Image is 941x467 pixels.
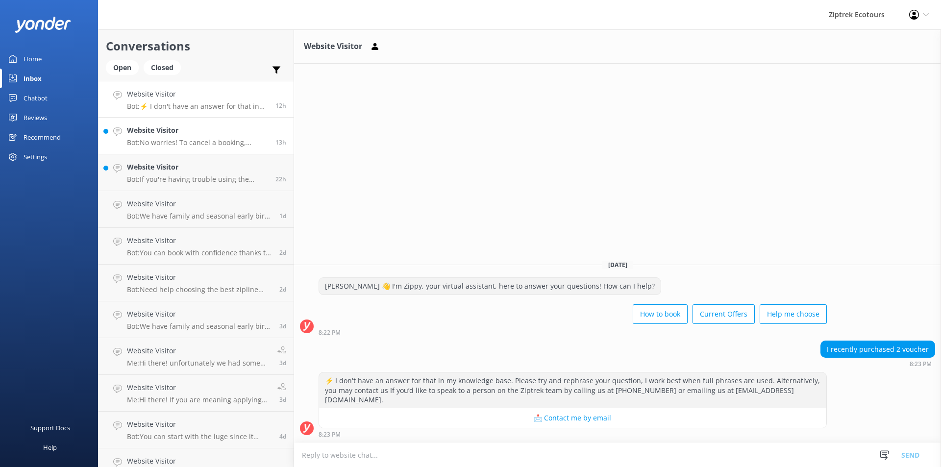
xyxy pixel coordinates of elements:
p: Bot: No worries! To cancel a booking, please reach out to our friendly Guest Services Team by ema... [127,138,268,147]
div: Chatbot [24,88,48,108]
p: Me: Hi there! unfortunately we had some technical difficulties with our cameras [DATE]. They shou... [127,359,270,368]
p: Bot: If you're having trouble using the PREBOOK15 offer online, please reach out to us by emailin... [127,175,268,184]
h4: Website Visitor [127,419,272,430]
h2: Conversations [106,37,286,55]
div: Inbox [24,69,42,88]
div: ⚡ I don't have an answer for that in my knowledge base. Please try and rephrase your question, I ... [319,372,826,408]
div: Oct 03 2025 08:23pm (UTC +13:00) Pacific/Auckland [319,431,827,438]
span: Oct 03 2025 09:56am (UTC +13:00) Pacific/Auckland [275,175,286,183]
img: yonder-white-logo.png [15,17,71,33]
h4: Website Visitor [127,162,268,172]
a: Website VisitorMe:Hi there! unfortunately we had some technical difficulties with our cameras [DA... [99,338,294,375]
a: Website VisitorBot:If you're having trouble using the PREBOOK15 offer online, please reach out to... [99,154,294,191]
a: Website VisitorBot:You can start with the luge since it begins and ends at the top of the Skyline... [99,412,294,448]
strong: 8:22 PM [319,330,341,336]
span: Sep 30 2025 04:44pm (UTC +13:00) Pacific/Auckland [279,322,286,330]
strong: 8:23 PM [910,361,932,367]
a: Website VisitorBot:We have family and seasonal early bird discounts available! These offers chang... [99,191,294,228]
h4: Website Visitor [127,89,268,99]
strong: 8:23 PM [319,432,341,438]
div: Closed [144,60,181,75]
div: Open [106,60,139,75]
h4: Website Visitor [127,309,272,320]
a: Website VisitorBot:No worries! To cancel a booking, please reach out to our friendly Guest Servic... [99,118,294,154]
span: Oct 02 2025 03:37pm (UTC +13:00) Pacific/Auckland [279,212,286,220]
h4: Website Visitor [127,272,272,283]
span: Oct 03 2025 08:23pm (UTC +13:00) Pacific/Auckland [275,101,286,110]
p: Bot: You can start with the luge since it begins and ends at the top of the Skyline gondola. Afte... [127,432,272,441]
button: How to book [633,304,688,324]
h4: Website Visitor [127,125,268,136]
p: Bot: You can book with confidence thanks to our 24-hour cancellation policy! For groups under 10,... [127,248,272,257]
a: Open [106,62,144,73]
div: Settings [24,147,47,167]
h4: Website Visitor [127,235,272,246]
p: Bot: ⚡ I don't have an answer for that in my knowledge base. Please try and rephrase your questio... [127,102,268,111]
span: Sep 30 2025 10:29am (UTC +13:00) Pacific/Auckland [279,395,286,404]
span: Sep 30 2025 01:52am (UTC +13:00) Pacific/Auckland [279,432,286,441]
div: Help [43,438,57,457]
a: Website VisitorMe:Hi there! If you are meaning applying for a role at Ziptrek, all of our current... [99,375,294,412]
span: [DATE] [602,261,633,269]
h4: Website Visitor [127,198,272,209]
p: Me: Hi there! If you are meaning applying for a role at Ziptrek, all of our current job openings ... [127,395,270,404]
p: Bot: Need help choosing the best zipline adventure? Take our quiz at [URL][DOMAIN_NAME]. [127,285,272,294]
button: Help me choose [760,304,827,324]
span: Oct 02 2025 05:55am (UTC +13:00) Pacific/Auckland [279,248,286,257]
button: Current Offers [693,304,755,324]
a: Website VisitorBot:⚡ I don't have an answer for that in my knowledge base. Please try and rephras... [99,81,294,118]
p: Bot: We have family and seasonal early bird discounts available, which can change throughout the ... [127,322,272,331]
a: Website VisitorBot:We have family and seasonal early bird discounts available, which can change t... [99,301,294,338]
span: Sep 30 2025 11:46am (UTC +13:00) Pacific/Auckland [279,359,286,367]
div: Oct 03 2025 08:22pm (UTC +13:00) Pacific/Auckland [319,329,827,336]
div: Home [24,49,42,69]
div: I recently purchased 2 voucher [821,341,935,358]
div: Oct 03 2025 08:23pm (UTC +13:00) Pacific/Auckland [820,360,935,367]
div: Support Docs [30,418,70,438]
span: Oct 03 2025 07:45pm (UTC +13:00) Pacific/Auckland [275,138,286,147]
span: Oct 01 2025 03:29pm (UTC +13:00) Pacific/Auckland [279,285,286,294]
a: Website VisitorBot:Need help choosing the best zipline adventure? Take our quiz at [URL][DOMAIN_N... [99,265,294,301]
h4: Website Visitor [127,345,270,356]
button: 📩 Contact me by email [319,408,826,428]
a: Closed [144,62,186,73]
a: Website VisitorBot:You can book with confidence thanks to our 24-hour cancellation policy! For gr... [99,228,294,265]
h4: Website Visitor [127,456,272,467]
div: Recommend [24,127,61,147]
h3: Website Visitor [304,40,362,53]
div: Reviews [24,108,47,127]
p: Bot: We have family and seasonal early bird discounts available! These offers change throughout t... [127,212,272,221]
div: [PERSON_NAME] 👋 I'm Zippy, your virtual assistant, here to answer your questions! How can I help? [319,278,661,295]
h4: Website Visitor [127,382,270,393]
